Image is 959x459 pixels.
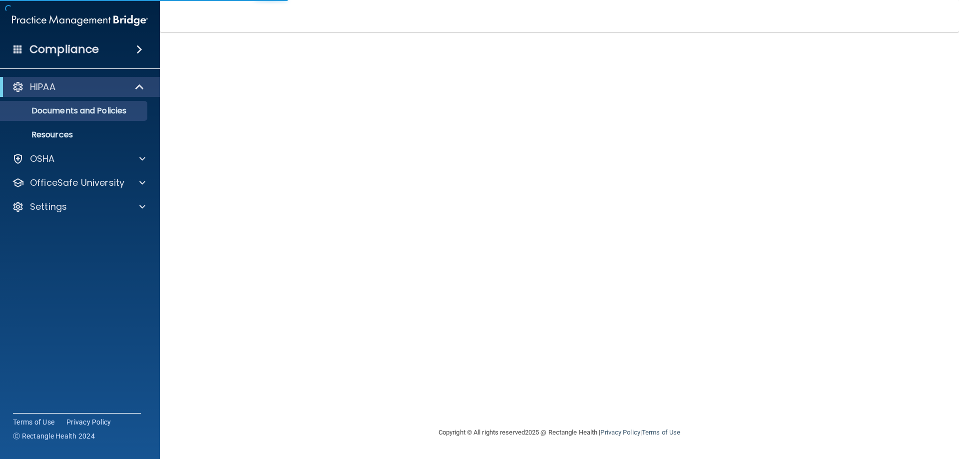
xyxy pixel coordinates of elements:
a: OSHA [12,153,145,165]
a: Terms of Use [13,417,54,427]
div: Copyright © All rights reserved 2025 @ Rectangle Health | | [377,417,742,449]
a: Settings [12,201,145,213]
a: Privacy Policy [66,417,111,427]
p: HIPAA [30,81,55,93]
a: Privacy Policy [600,429,640,436]
p: Documents and Policies [6,106,143,116]
img: PMB logo [12,10,148,30]
p: OfficeSafe University [30,177,124,189]
p: Settings [30,201,67,213]
h4: Compliance [29,42,99,56]
a: HIPAA [12,81,145,93]
a: OfficeSafe University [12,177,145,189]
p: OSHA [30,153,55,165]
a: Terms of Use [642,429,680,436]
p: Resources [6,130,143,140]
span: Ⓒ Rectangle Health 2024 [13,431,95,441]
